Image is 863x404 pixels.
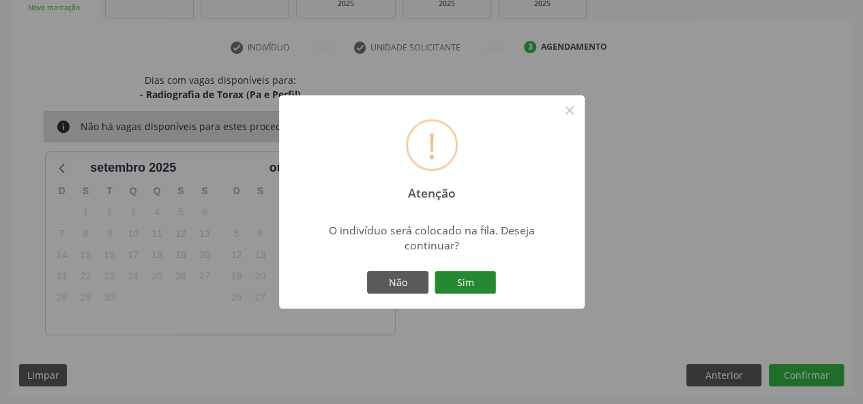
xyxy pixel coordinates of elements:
div: O indivíduo será colocado na fila. Deseja continuar? [311,223,552,253]
button: Close this dialog [558,99,581,122]
h2: Atenção [396,176,467,200]
div: ! [427,121,437,169]
button: Não [367,271,428,294]
button: Sim [435,271,496,294]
